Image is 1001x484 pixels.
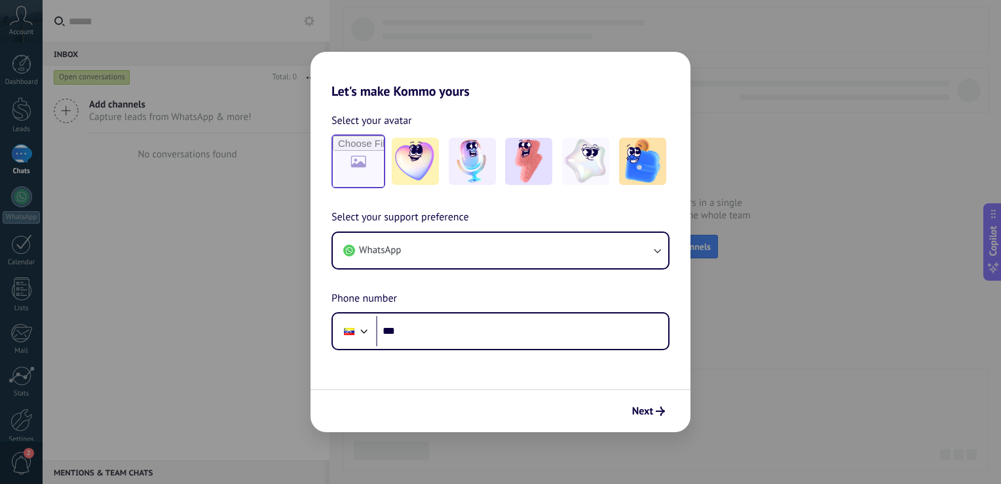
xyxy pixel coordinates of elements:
button: WhatsApp [333,233,668,268]
span: Next [632,407,653,416]
span: WhatsApp [359,244,401,257]
button: Next [626,400,671,422]
img: -2.jpeg [449,138,496,185]
img: -4.jpeg [562,138,609,185]
img: -1.jpeg [392,138,439,185]
h2: Let's make Kommo yours [311,52,690,99]
span: Select your avatar [331,112,412,129]
span: Phone number [331,291,397,308]
img: -3.jpeg [505,138,552,185]
div: Venezuela: + 58 [337,317,362,345]
img: -5.jpeg [619,138,666,185]
span: Select your support preference [331,209,469,226]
